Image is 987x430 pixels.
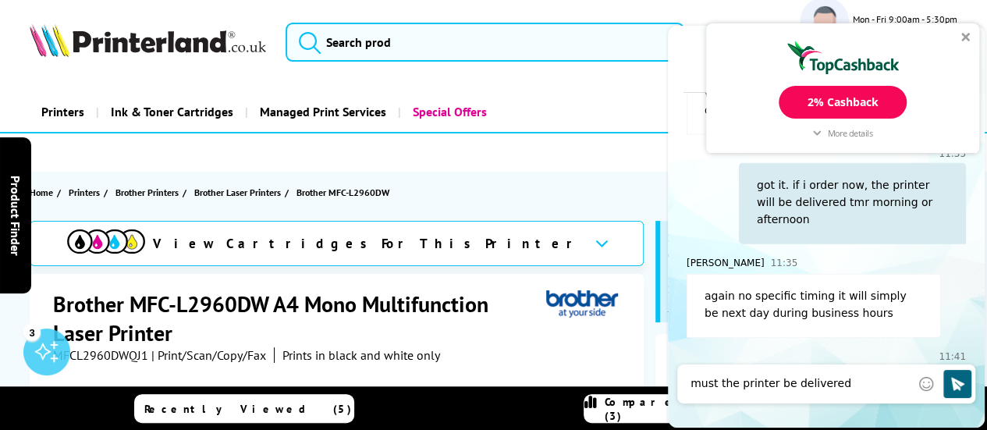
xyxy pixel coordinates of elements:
[111,92,233,132] span: Ink & Toner Cartridges
[69,184,104,201] a: Printers
[115,184,183,201] a: Brother Printers
[194,184,281,201] span: Brother Laser Printers
[67,229,145,254] img: cmyk-icon.svg
[73,163,300,244] div: got it. if i order now, the printer will be delivered tmr morning or afternoon
[23,323,41,340] div: 3
[282,347,440,363] i: Prints in black and white only
[584,394,804,423] a: Compare Products (3)
[219,26,250,57] button: Dropdown Menu
[398,92,499,132] a: Special Offers
[194,184,285,201] a: Brother Laser Printers
[105,254,133,272] span: 11:35
[144,402,352,416] span: Recently Viewed (5)
[245,92,398,132] a: Managed Print Services
[250,26,282,57] button: Minimize
[21,71,275,135] div: we dont send any notifications at 90 days no
[53,290,546,347] h1: Brother MFC-L2960DW A4 Mono Multifunction Laser Printer
[21,274,275,338] div: again no specific timing it will simply be next day during business hours
[546,290,618,318] img: Brother
[286,23,684,62] input: Search prod
[30,184,57,201] a: Home
[278,370,306,398] button: Click to send
[99,51,222,68] div: [PERSON_NAME]
[30,23,266,60] a: Printerland Logo
[247,370,275,398] button: Emoji
[296,184,389,201] span: Brother MFC-L2960DW
[30,92,96,132] a: Printers
[115,184,179,201] span: Brother Printers
[282,26,313,57] button: End Chat
[273,347,300,366] span: 11:41
[21,256,99,270] span: [PERSON_NAME]
[273,144,300,163] span: 11:35
[134,394,354,423] a: Recently Viewed (5)
[128,69,193,80] div: Printer Expert
[8,175,23,255] span: Product Finder
[153,235,582,252] span: View Cartridges For This Printer
[296,184,393,201] a: Brother MFC-L2960DW
[30,23,266,57] img: Printerland Logo
[30,184,53,201] span: Home
[151,347,266,363] span: | Print/Scan/Copy/Fax
[69,184,100,201] span: Printers
[53,347,148,363] span: MFCL2960DWQJ1
[96,92,245,132] a: Ink & Toner Cartridges
[605,395,803,423] span: Compare Products (3)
